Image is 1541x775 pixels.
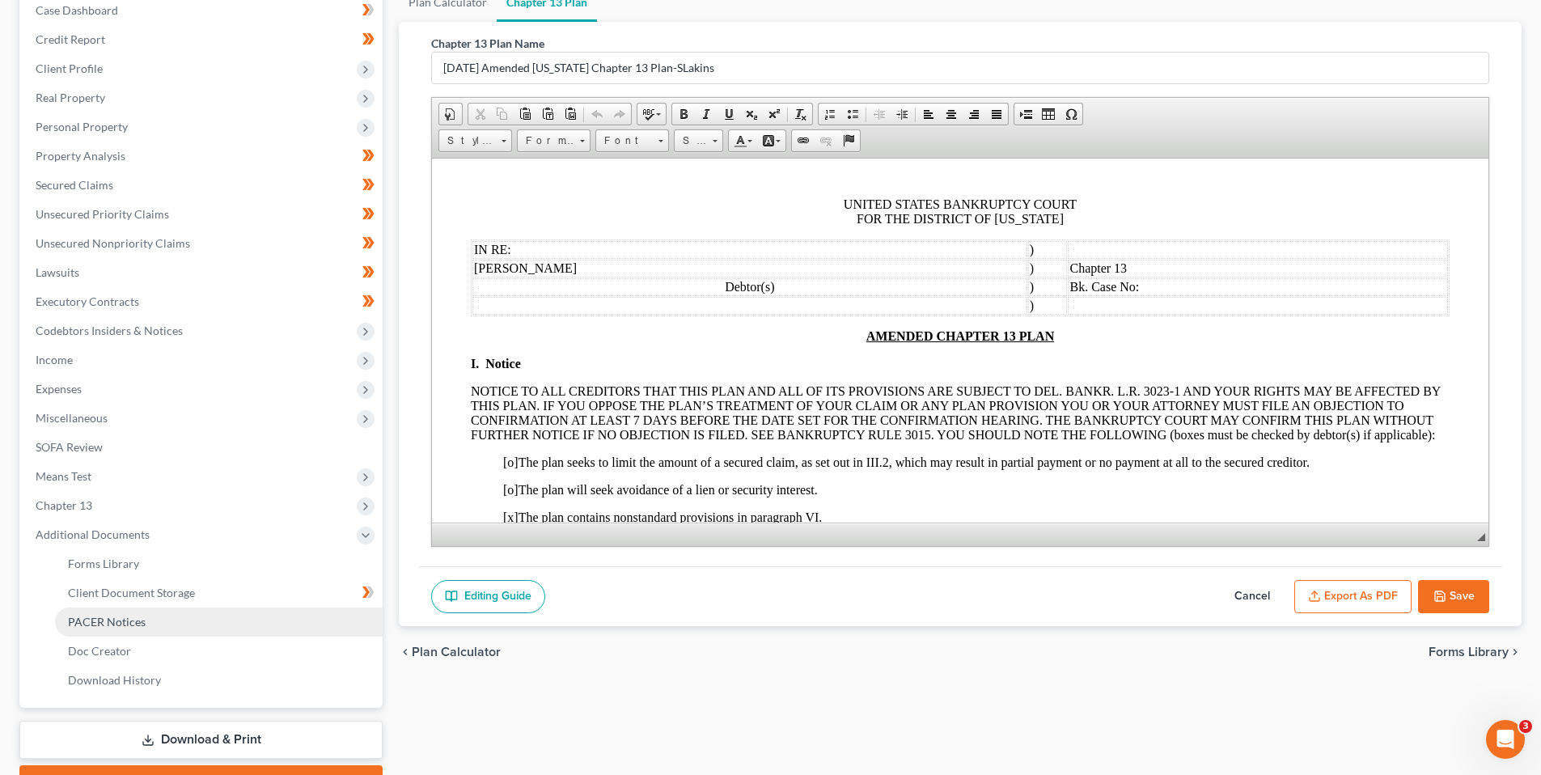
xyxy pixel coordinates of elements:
[36,498,92,512] span: Chapter 13
[595,129,669,152] a: Font
[434,171,622,184] u: AMENDED CHAPTER 13 PLAN
[71,352,390,366] span: The plan contains nonstandard provisions in paragraph VI.
[36,411,108,425] span: Miscellaneous
[637,104,666,125] a: Spell Checker
[917,104,940,125] a: Align Left
[1519,720,1532,733] span: 3
[36,527,150,541] span: Additional Documents
[23,287,383,316] a: Executory Contracts
[1418,580,1489,614] button: Save
[674,129,723,152] a: Size
[963,104,985,125] a: Align Right
[55,666,383,695] a: Download History
[36,294,139,308] span: Executory Contracts
[71,297,87,311] span: [o]
[491,104,514,125] a: Copy
[55,608,383,637] a: PACER Notices
[1477,533,1485,541] span: Resize
[71,352,87,366] span: [x]
[23,229,383,258] a: Unsecured Nonpriority Claims
[517,129,591,152] a: Format
[432,159,1488,523] iframe: Rich Text Editor, document-ckeditor
[586,104,608,125] a: Undo
[36,353,73,366] span: Income
[1014,104,1037,125] a: Insert Page Break for Printing
[868,104,891,125] a: Decrease Indent
[841,104,864,125] a: Insert/Remove Bulleted List
[36,178,113,192] span: Secured Claims
[19,721,383,759] a: Download & Print
[940,104,963,125] a: Center
[468,104,491,125] a: Cut
[39,198,89,212] span: I. Notice
[55,549,383,578] a: Forms Library
[1509,646,1522,659] i: chevron_right
[68,615,146,629] span: PACER Notices
[71,324,386,338] span: The plan will seek avoidance of a lien or security interest.
[740,104,763,125] a: Subscript
[36,91,105,104] span: Real Property
[1429,646,1509,659] span: Forms Library
[399,646,412,659] i: chevron_left
[1294,580,1412,614] button: Export as PDF
[1060,104,1082,125] a: Insert Special Character
[55,637,383,666] a: Doc Creator
[36,469,91,483] span: Means Test
[36,61,103,75] span: Client Profile
[412,646,501,659] span: Plan Calculator
[837,130,860,151] a: Anchor
[608,104,631,125] a: Redo
[399,646,501,659] button: chevron_left Plan Calculator
[23,200,383,229] a: Unsecured Priority Claims
[718,104,740,125] a: Underline
[68,644,131,658] span: Doc Creator
[1217,580,1288,614] button: Cancel
[675,130,707,151] span: Size
[559,104,582,125] a: Paste from Word
[672,104,695,125] a: Bold
[36,120,128,133] span: Personal Property
[23,171,383,200] a: Secured Claims
[790,104,812,125] a: Remove Format
[36,236,190,250] span: Unsecured Nonpriority Claims
[23,258,383,287] a: Lawsuits
[71,324,87,338] span: [o]
[36,382,82,396] span: Expenses
[36,149,125,163] span: Property Analysis
[1429,646,1522,659] button: Forms Library chevron_right
[819,104,841,125] a: Insert/Remove Numbered List
[757,130,785,151] a: Background Color
[792,130,815,151] a: Link
[68,557,139,570] span: Forms Library
[518,130,574,151] span: Format
[36,207,169,221] span: Unsecured Priority Claims
[729,130,757,151] a: Text Color
[514,104,536,125] a: Paste
[439,130,496,151] span: Styles
[68,586,195,599] span: Client Document Storage
[431,580,545,614] a: Editing Guide
[55,578,383,608] a: Client Document Storage
[891,104,913,125] a: Increase Indent
[36,440,103,454] span: SOFA Review
[23,25,383,54] a: Credit Report
[815,130,837,151] a: Unlink
[439,104,462,125] a: Document Properties
[438,129,512,152] a: Styles
[71,297,878,311] span: The plan seeks to limit the amount of a secured claim, as set out in III.2, which may result in p...
[39,226,1009,283] span: NOTICE TO ALL CREDITORS THAT THIS PLAN AND ALL OF ITS PROVISIONS ARE SUBJECT TO DEL. BANKR. L.R. ...
[985,104,1008,125] a: Justify
[36,265,79,279] span: Lawsuits
[36,32,105,46] span: Credit Report
[763,104,785,125] a: Superscript
[36,3,118,17] span: Case Dashboard
[68,673,161,687] span: Download History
